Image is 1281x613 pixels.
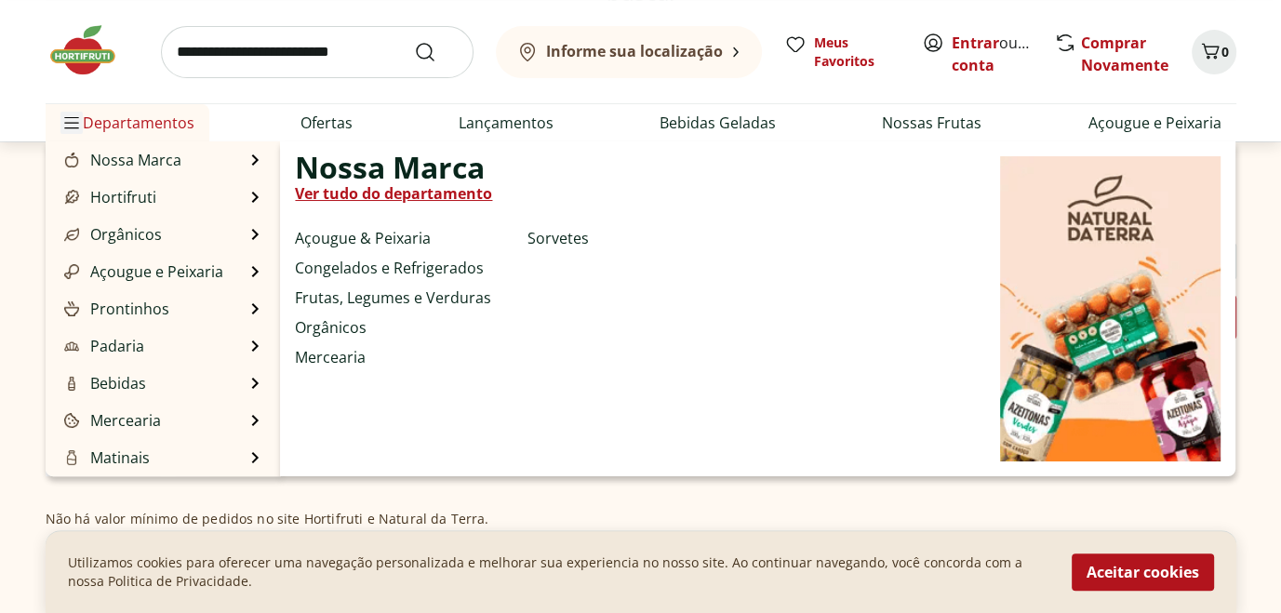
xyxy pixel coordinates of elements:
[60,260,223,283] a: Açougue e PeixariaAçougue e Peixaria
[1192,30,1236,74] button: Carrinho
[64,450,79,465] img: Matinais
[60,298,169,320] a: ProntinhosProntinhos
[295,257,484,279] a: Congelados e Refrigerados
[952,33,999,53] a: Entrar
[546,41,723,61] b: Informe sua localização
[60,372,146,394] a: BebidasBebidas
[60,100,194,145] span: Departamentos
[64,153,79,167] img: Nossa Marca
[64,227,79,242] img: Orgânicos
[64,339,79,353] img: Padaria
[660,112,776,134] a: Bebidas Geladas
[814,33,900,71] span: Meus Favoritos
[1221,43,1229,60] span: 0
[64,264,79,279] img: Açougue e Peixaria
[295,316,367,339] a: Orgânicos
[64,190,79,205] img: Hortifruti
[1088,112,1221,134] a: Açougue e Peixaria
[161,26,474,78] input: search
[295,227,431,249] a: Açougue & Peixaria
[60,100,83,145] button: Menu
[64,301,79,316] img: Prontinhos
[64,413,79,428] img: Mercearia
[882,112,981,134] a: Nossas Frutas
[60,223,162,246] a: OrgânicosOrgânicos
[60,149,181,171] a: Nossa MarcaNossa Marca
[952,32,1034,76] span: ou
[295,182,492,205] a: Ver tudo do departamento
[527,227,589,249] a: Sorvetes
[64,376,79,391] img: Bebidas
[295,346,366,368] a: Mercearia
[46,22,139,78] img: Hortifruti
[295,156,485,179] span: Nossa Marca
[60,335,144,357] a: PadariaPadaria
[1081,33,1168,75] a: Comprar Novamente
[60,446,150,469] a: MatinaisMatinais
[784,33,900,71] a: Meus Favoritos
[60,409,161,432] a: MerceariaMercearia
[1072,553,1214,591] button: Aceitar cookies
[952,33,1054,75] a: Criar conta
[60,186,156,208] a: HortifrutiHortifruti
[60,473,246,517] a: Frios, Queijos e LaticíniosFrios, Queijos e Laticínios
[496,26,762,78] button: Informe sua localização
[459,112,554,134] a: Lançamentos
[68,553,1049,591] p: Utilizamos cookies para oferecer uma navegação personalizada e melhorar sua experiencia no nosso ...
[46,510,489,528] p: Não há valor mínimo de pedidos no site Hortifruti e Natural da Terra.
[300,112,353,134] a: Ofertas
[414,41,459,63] button: Submit Search
[1000,156,1221,461] img: Nossa Marca
[295,287,491,309] a: Frutas, Legumes e Verduras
